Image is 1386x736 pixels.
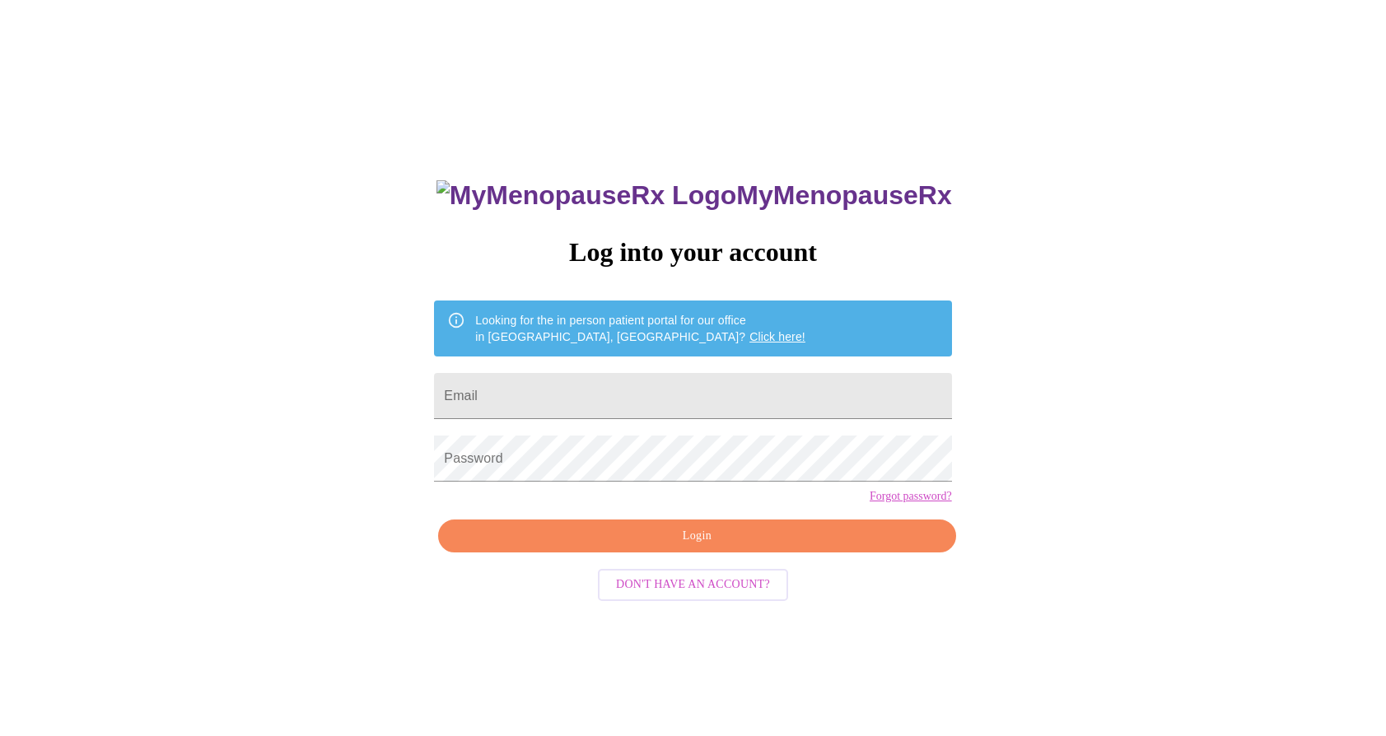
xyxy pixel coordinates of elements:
[438,519,955,553] button: Login
[436,180,736,211] img: MyMenopauseRx Logo
[598,569,788,601] button: Don't have an account?
[434,237,951,268] h3: Log into your account
[870,490,952,503] a: Forgot password?
[457,526,936,547] span: Login
[475,305,805,352] div: Looking for the in person patient portal for our office in [GEOGRAPHIC_DATA], [GEOGRAPHIC_DATA]?
[749,330,805,343] a: Click here!
[594,576,792,590] a: Don't have an account?
[616,575,770,595] span: Don't have an account?
[436,180,952,211] h3: MyMenopauseRx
